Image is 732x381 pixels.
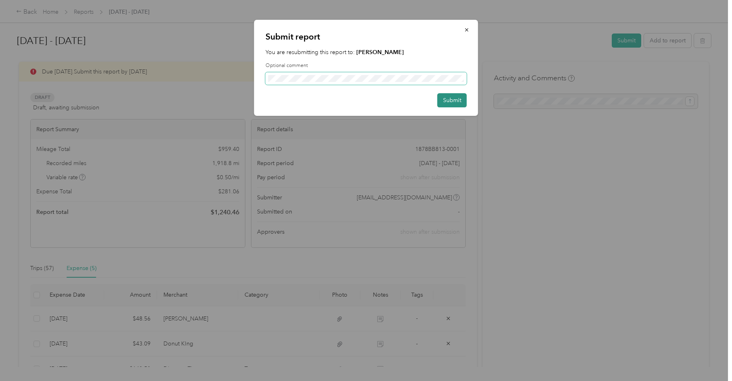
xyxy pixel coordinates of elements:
button: Submit [437,93,467,107]
p: Submit report [266,31,467,42]
strong: [PERSON_NAME] [356,49,404,56]
label: Optional comment [266,62,467,69]
p: You are resubmitting this report to: [266,48,467,57]
iframe: Everlance-gr Chat Button Frame [687,336,732,381]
